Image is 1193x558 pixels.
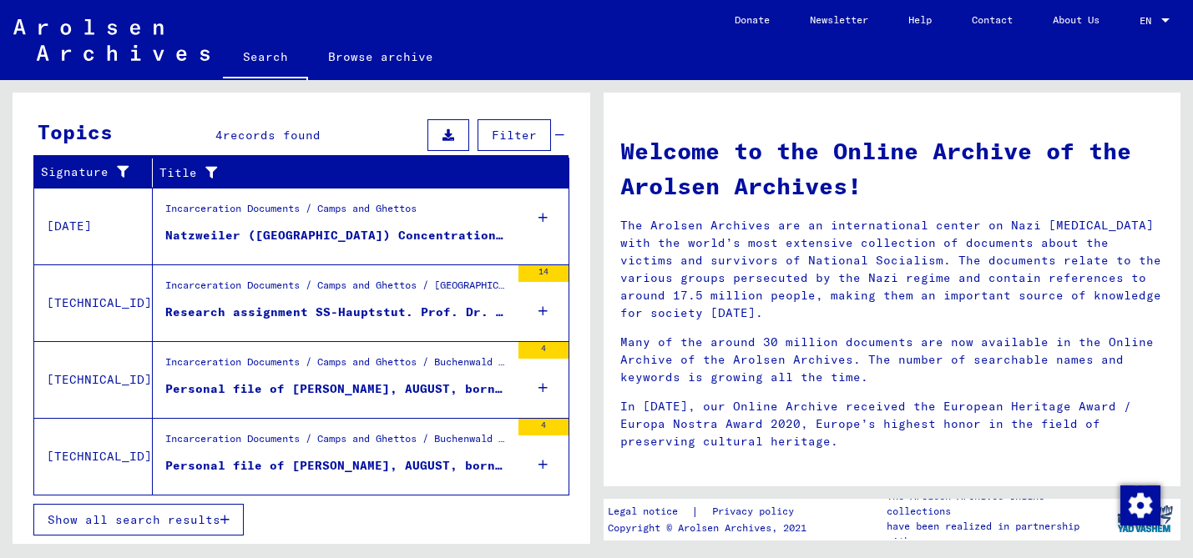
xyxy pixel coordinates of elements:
a: Legal notice [608,503,691,520]
img: Arolsen_neg.svg [13,19,210,61]
div: Title [159,159,548,186]
a: Browse archive [308,37,453,77]
button: Show all search results [33,504,244,535]
div: Title [159,164,528,182]
div: 4 [518,342,569,359]
div: | [608,503,814,520]
p: Many of the around 30 million documents are now available in the Online Archive of the Arolsen Ar... [620,334,1165,386]
img: yv_logo.png [1114,498,1176,540]
div: Incarceration Documents / Camps and Ghettos [165,201,417,224]
p: The Arolsen Archives are an international center on Nazi [MEDICAL_DATA] with the world’s most ext... [620,217,1165,322]
span: EN [1140,15,1158,27]
div: Research assignment SS-Hauptstut. Prof. Dr. Hirt, [GEOGRAPHIC_DATA], in the Institut für wehrwiss... [165,304,510,321]
td: [TECHNICAL_ID] [34,264,153,341]
div: Signature [41,163,131,181]
img: Change consent [1120,485,1160,525]
p: The Arolsen Archives online collections [887,489,1108,519]
td: [TECHNICAL_ID] [34,418,153,495]
td: [TECHNICAL_ID] [34,341,153,418]
a: Privacy policy [699,503,814,520]
a: Search [223,37,308,80]
div: Signature [41,159,152,186]
span: Filter [492,128,537,143]
div: 14 [518,265,569,282]
div: Personal file of [PERSON_NAME], AUGUST, born on [DEMOGRAPHIC_DATA] [165,457,510,475]
div: Incarceration Documents / Camps and Ghettos / Buchenwald Concentration Camp / Individual Document... [165,431,510,455]
div: Topics [38,117,113,147]
div: Personal file of [PERSON_NAME], AUGUST, born on [DEMOGRAPHIC_DATA] [165,380,510,398]
button: Filter [478,119,551,151]
span: records found [223,128,321,143]
div: Incarceration Documents / Camps and Ghettos / [GEOGRAPHIC_DATA] ([GEOGRAPHIC_DATA]) Concentration... [165,278,510,301]
span: Show all search results [48,512,220,527]
div: Incarceration Documents / Camps and Ghettos / Buchenwald Concentration Camp / Individual Document... [165,354,510,378]
div: Natzweiler ([GEOGRAPHIC_DATA]) Concentration Camp [165,227,510,244]
p: Copyright © Arolsen Archives, 2021 [608,520,814,535]
p: In [DATE], our Online Archive received the European Heritage Award / Europa Nostra Award 2020, Eu... [620,398,1165,450]
p: have been realized in partnership with [887,519,1108,549]
span: 4 [215,128,223,143]
div: 4 [518,419,569,435]
td: [DATE] [34,188,153,264]
h1: Welcome to the Online Archive of the Arolsen Archives! [620,133,1165,204]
